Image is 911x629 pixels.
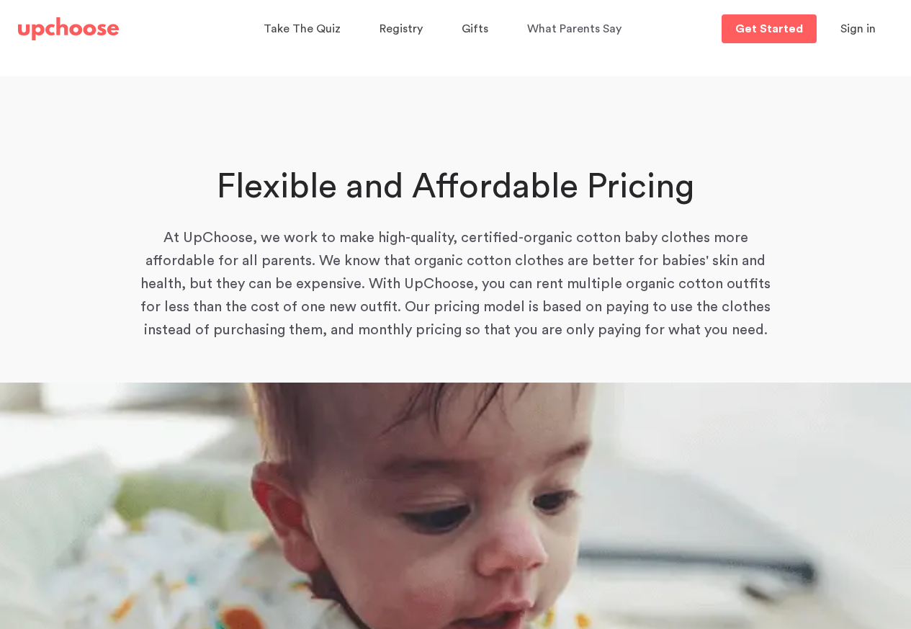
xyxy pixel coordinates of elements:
span: Take The Quiz [264,23,341,35]
a: Gifts [462,15,493,43]
a: UpChoose [18,14,119,44]
span: Sign in [840,23,876,35]
button: Sign in [822,14,894,43]
a: Take The Quiz [264,15,345,43]
a: What Parents Say [527,15,626,43]
span: Registry [380,23,423,35]
p: At UpChoose, we work to make high-quality, certified-organic cotton baby clothes more affordable ... [135,226,776,342]
img: UpChoose [18,17,119,40]
p: Get Started [735,23,803,35]
h1: Flexible and Affordable Pricing [135,164,776,210]
span: Gifts [462,23,488,35]
a: Get Started [722,14,817,43]
a: Registry [380,15,427,43]
span: What Parents Say [527,23,621,35]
